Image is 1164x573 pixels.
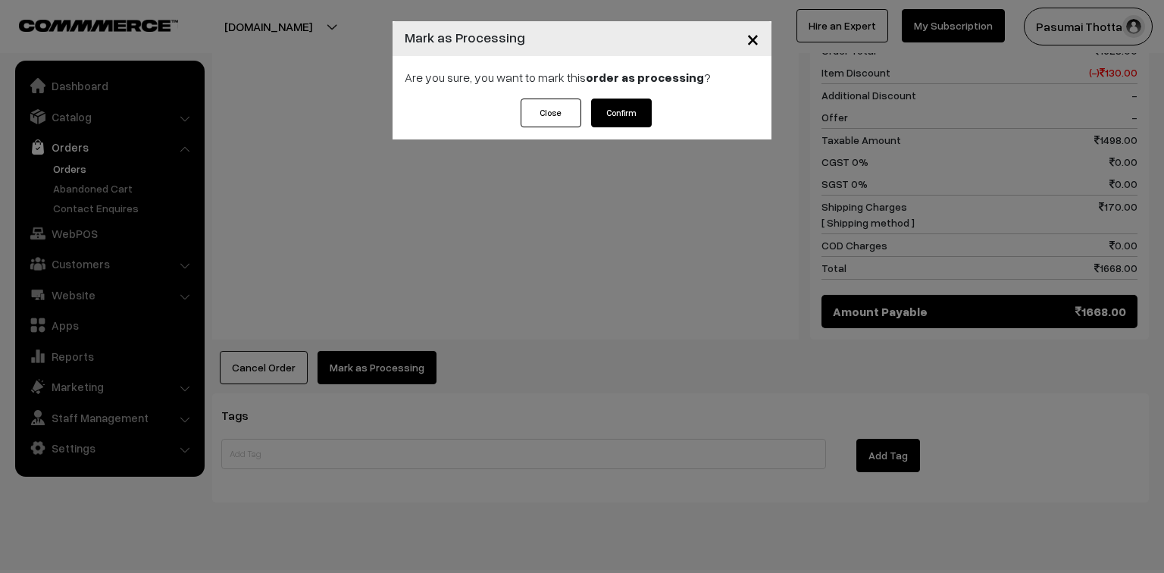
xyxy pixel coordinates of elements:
[591,99,652,127] button: Confirm
[586,70,704,85] strong: order as processing
[393,56,771,99] div: Are you sure, you want to mark this ?
[521,99,581,127] button: Close
[746,24,759,52] span: ×
[734,15,771,62] button: Close
[405,27,525,48] h4: Mark as Processing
